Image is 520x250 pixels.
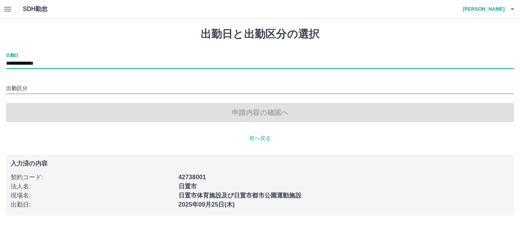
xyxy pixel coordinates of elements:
[11,161,509,167] p: 入力済の内容
[179,174,206,180] b: 42738001
[11,182,174,191] p: 法人名 :
[6,52,18,58] label: 出勤日
[11,200,174,209] p: 出勤日 :
[6,28,514,41] h1: 出勤日と出勤区分の選択
[11,191,174,200] p: 現場名 :
[179,183,197,189] b: 日置市
[179,201,235,208] b: 2025年09月25日(木)
[11,173,174,182] p: 契約コード :
[6,134,514,142] p: 前へ戻る
[179,192,301,199] b: 日置市体育施設及び日置市都市公園運動施設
